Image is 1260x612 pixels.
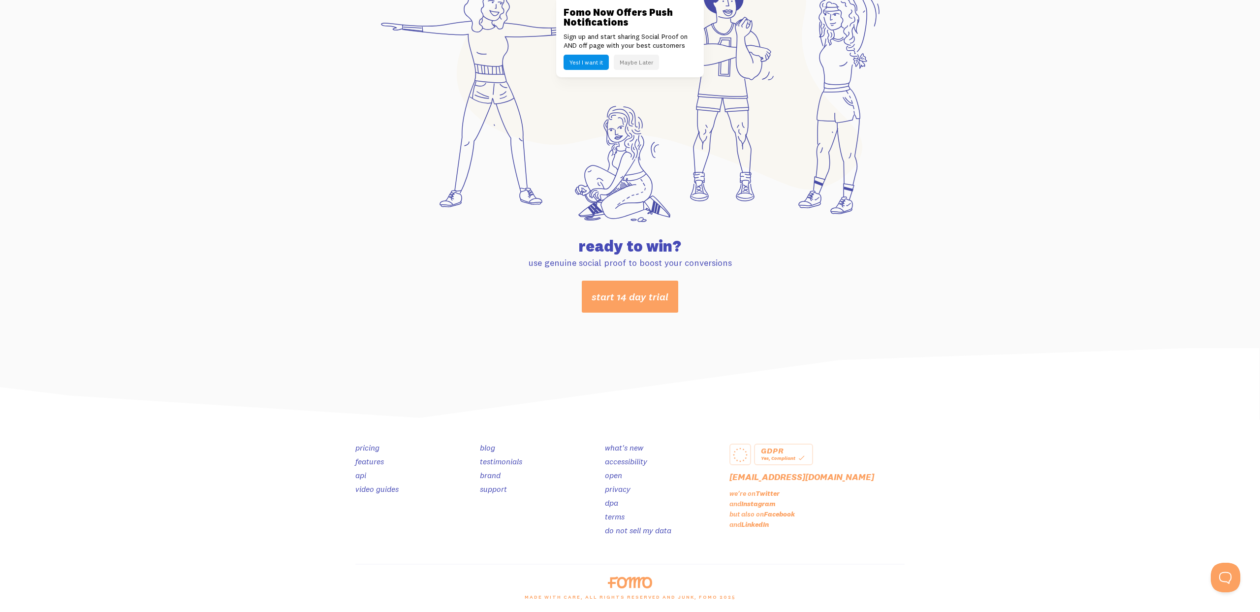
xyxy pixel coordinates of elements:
a: open [605,470,622,480]
p: and [729,520,905,529]
a: accessibility [605,456,647,466]
a: privacy [605,484,630,494]
a: brand [480,470,501,480]
h3: Fomo Now Offers Push Notifications [564,7,696,27]
p: Sign up and start sharing Social Proof on AND off page with your best customers [564,32,696,50]
a: [EMAIL_ADDRESS][DOMAIN_NAME] [729,471,874,483]
a: support [480,484,507,494]
h2: ready to win? [361,238,899,254]
a: pricing [355,443,379,452]
a: what's new [605,443,643,452]
p: but also on [729,510,905,518]
div: made with care, all rights reserved and junk, Fomo 2025 [349,588,911,612]
a: testimonials [480,456,522,466]
a: Facebook [764,510,795,518]
div: Yes, Compliant [761,453,806,462]
a: blog [480,443,495,452]
a: terms [605,512,625,521]
a: api [355,470,366,480]
div: GDPR [761,448,806,453]
a: GDPR Yes, Compliant [754,444,813,465]
button: Maybe Later [614,55,659,70]
a: Twitter [756,489,780,498]
a: start 14 day trial [582,281,678,313]
a: do not sell my data [605,525,671,535]
p: and [729,499,905,508]
p: use genuine social proof to boost your conversions [361,257,899,268]
a: features [355,456,384,466]
img: fomo-logo-orange-8ab935bcb42dfda78e33409a85f7af36b90c658097e6bb5368b87284a318b3da.svg [608,577,652,588]
button: Yes! I want it [564,55,609,70]
a: Instagram [741,499,776,508]
iframe: Help Scout Beacon - Open [1211,563,1240,592]
a: video guides [355,484,399,494]
p: we're on [729,489,905,498]
a: LinkedIn [741,520,769,529]
a: dpa [605,498,618,508]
